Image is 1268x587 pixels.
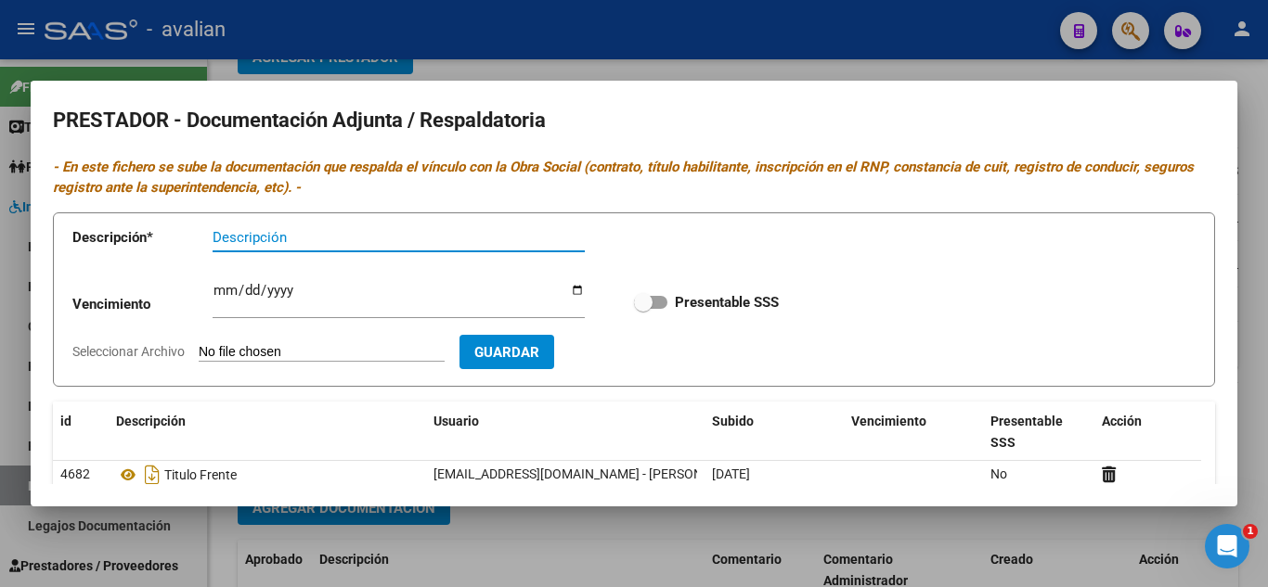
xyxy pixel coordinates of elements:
[675,294,779,311] strong: Presentable SSS
[164,467,237,482] span: Titulo Frente
[53,402,109,463] datatable-header-cell: id
[990,414,1063,450] span: Presentable SSS
[712,466,750,481] span: [DATE]
[474,344,539,361] span: Guardar
[53,159,1194,197] i: - En este fichero se sube la documentación que respalda el vínculo con la Obra Social (contrato, ...
[72,344,185,359] span: Seleccionar Archivo
[705,402,844,463] datatable-header-cell: Subido
[712,414,754,428] span: Subido
[433,414,479,428] span: Usuario
[1094,402,1187,463] datatable-header-cell: Acción
[459,335,554,369] button: Guardar
[1102,414,1142,428] span: Acción
[140,460,164,490] i: Descargar documento
[72,227,213,249] p: Descripción
[983,402,1094,463] datatable-header-cell: Presentable SSS
[60,414,71,428] span: id
[990,466,1007,481] span: No
[844,402,983,463] datatable-header-cell: Vencimiento
[426,402,705,463] datatable-header-cell: Usuario
[53,103,1215,138] h2: PRESTADOR - Documentación Adjunta / Respaldatoria
[433,466,748,481] span: [EMAIL_ADDRESS][DOMAIN_NAME] - [PERSON_NAME]
[72,294,213,315] p: Vencimiento
[851,414,926,428] span: Vencimiento
[109,402,426,463] datatable-header-cell: Descripción
[116,414,186,428] span: Descripción
[1243,524,1258,539] span: 1
[60,466,90,481] span: 4682
[1205,524,1249,568] iframe: Intercom live chat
